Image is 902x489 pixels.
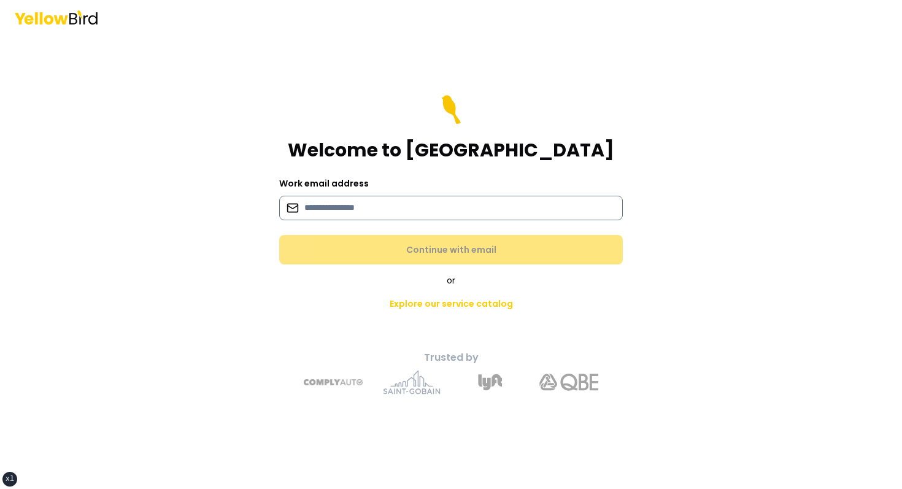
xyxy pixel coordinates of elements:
span: or [447,274,455,287]
label: Work email address [279,177,369,190]
div: xl [6,474,14,484]
h1: Welcome to [GEOGRAPHIC_DATA] [288,139,614,161]
a: Explore our service catalog [380,291,523,316]
p: Trusted by [235,350,667,365]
